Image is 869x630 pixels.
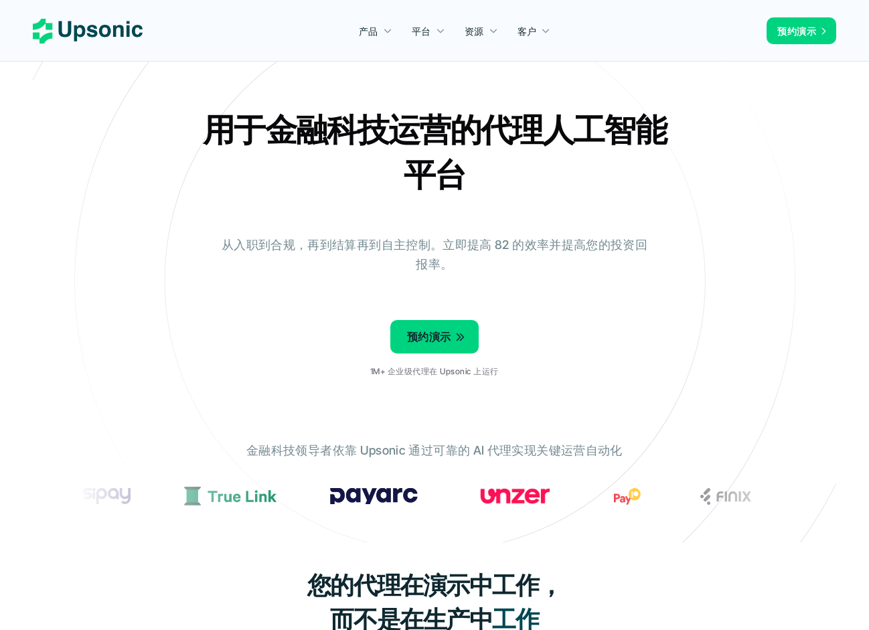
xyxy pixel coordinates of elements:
[390,320,479,353] a: 预约演示
[777,25,816,37] span: 预约演示
[246,441,623,461] p: 金融科技领导者依靠 Upsonic 通过可靠的 AI 代理实现关键运营自动化
[359,24,378,38] p: 产品
[370,367,499,376] p: 1M+ 企业级代理在 Upsonic 上运行
[200,107,669,197] h2: 用于金融科技运营的代理人工智能平台
[412,24,431,38] p: 平台
[307,570,562,600] span: 您的代理在演示中工作，
[465,24,484,38] p: 资源
[767,17,836,44] a: 预约演示
[518,24,537,38] p: 客户
[351,19,400,43] a: 产品
[217,236,652,274] p: 从入职到合规，再到结算再到自主控制。立即提高 82 的效率并提高您的投资回报率。
[407,330,451,343] span: 预约演示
